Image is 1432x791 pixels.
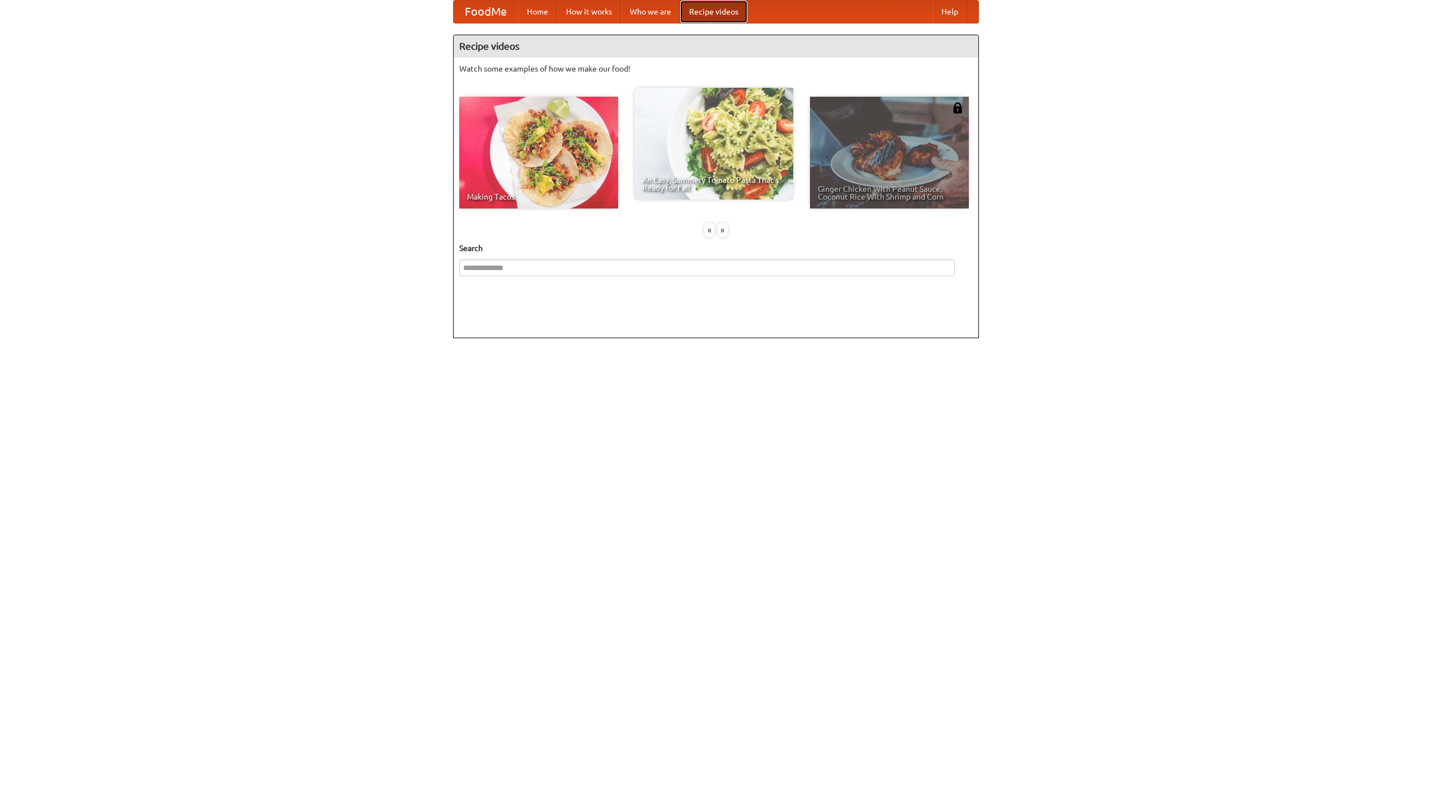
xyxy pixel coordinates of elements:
div: « [704,223,714,237]
img: 483408.png [952,102,963,113]
span: An Easy, Summery Tomato Pasta That's Ready for Fall [642,176,785,192]
div: » [718,223,728,237]
span: Making Tacos [467,193,610,201]
h4: Recipe videos [454,35,978,58]
p: Watch some examples of how we make our food! [459,63,973,74]
a: Making Tacos [459,97,618,209]
a: FoodMe [454,1,518,23]
h5: Search [459,243,973,254]
a: An Easy, Summery Tomato Pasta That's Ready for Fall [634,88,793,200]
a: How it works [557,1,621,23]
a: Home [518,1,557,23]
a: Who we are [621,1,680,23]
a: Help [932,1,967,23]
a: Recipe videos [680,1,747,23]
